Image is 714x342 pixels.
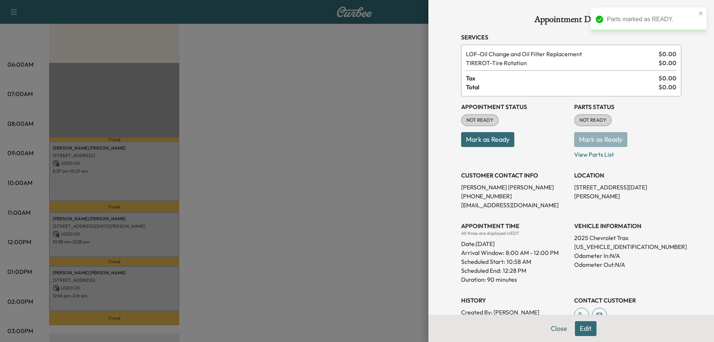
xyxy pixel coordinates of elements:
p: [EMAIL_ADDRESS][DOMAIN_NAME] [461,201,568,210]
span: Total [466,83,659,92]
p: Scheduled Start: [461,257,505,266]
span: $ 0.00 [659,58,676,67]
span: NOT READY [462,116,498,124]
p: [STREET_ADDRESS][DATE][PERSON_NAME] [574,183,681,201]
button: Edit [575,321,596,336]
div: Parts marked as READY. [607,15,696,24]
p: 12:28 PM [503,266,526,275]
h1: Appointment Details [461,15,681,27]
span: NOT READY [575,116,611,124]
p: Odometer In: N/A [574,251,681,260]
p: Scheduled End: [461,266,501,275]
h3: Parts Status [574,102,681,111]
p: [PERSON_NAME] [PERSON_NAME] [461,183,568,192]
p: Created By : [PERSON_NAME] [461,308,568,317]
h3: History [461,296,568,305]
p: 2025 Chevrolet Trax [574,233,681,242]
p: Duration: 90 minutes [461,275,568,284]
h3: VEHICLE INFORMATION [574,221,681,230]
span: $ 0.00 [659,49,676,58]
button: Mark as Ready [461,132,514,147]
h3: Appointment Status [461,102,568,111]
p: Odometer Out: N/A [574,260,681,269]
h3: CUSTOMER CONTACT INFO [461,171,568,180]
div: All times are displayed in EDT [461,230,568,236]
span: Tire Rotation [466,58,656,67]
span: $ 0.00 [659,83,676,92]
p: 10:58 AM [506,257,531,266]
span: 8:00 AM - 12:00 PM [506,248,559,257]
button: Close [546,321,572,336]
h3: LOCATION [574,171,681,180]
h3: CONTACT CUSTOMER [574,296,681,305]
p: [PHONE_NUMBER] [461,192,568,201]
p: [US_VEHICLE_IDENTIFICATION_NUMBER] [574,242,681,251]
p: Arrival Window: [461,248,568,257]
button: close [698,10,704,16]
span: $ 0.00 [659,74,676,83]
h3: Services [461,33,681,42]
h3: APPOINTMENT TIME [461,221,568,230]
span: Tax [466,74,659,83]
div: Date: [DATE] [461,236,568,248]
span: Oil Change and Oil Filter Replacement [466,49,656,58]
p: View Parts List [574,147,681,159]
